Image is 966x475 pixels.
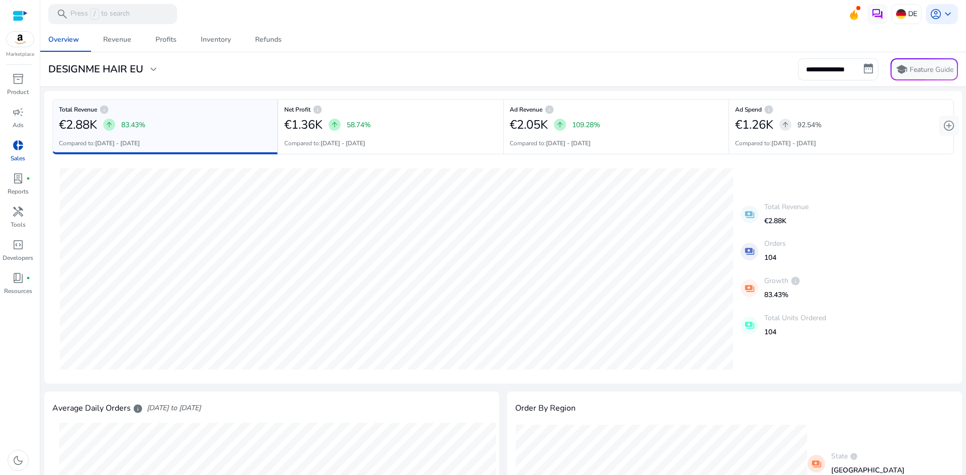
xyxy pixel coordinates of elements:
span: keyboard_arrow_down [942,8,954,20]
span: inventory_2 [12,73,24,85]
p: 83.43% [764,290,800,300]
span: add_circle [943,120,955,132]
div: Revenue [103,36,131,43]
b: [DATE] - [DATE] [546,139,591,147]
span: info [544,105,554,115]
p: Tools [11,220,26,229]
h2: €1.26K [735,118,773,132]
p: State [831,451,905,461]
p: Press to search [70,9,130,20]
div: Inventory [201,36,231,43]
h6: Net Profit [284,109,497,111]
span: info [850,452,858,460]
p: Product [7,87,29,97]
span: info [99,105,109,115]
b: [DATE] - [DATE] [320,139,365,147]
p: Sales [11,154,25,163]
p: Feature Guide [910,65,953,75]
p: 92.54% [797,120,822,130]
mat-icon: payments [808,455,825,472]
span: / [90,9,99,20]
p: Compared to: [284,139,365,148]
div: Refunds [255,36,282,43]
span: search [56,8,68,20]
p: Orders [764,238,786,249]
b: [DATE] - [DATE] [771,139,816,147]
h6: Ad Revenue [510,109,722,111]
span: donut_small [12,139,24,151]
div: Profits [155,36,177,43]
button: add_circle [939,116,959,136]
img: amazon.svg [7,32,34,47]
p: Marketplace [6,51,34,58]
span: school [896,63,908,75]
span: arrow_upward [331,121,339,129]
p: 104 [764,327,826,337]
p: Total Revenue [764,202,809,212]
div: Overview [48,36,79,43]
h2: €2.88K [59,118,97,132]
p: Compared to: [59,139,140,148]
p: 58.74% [347,120,371,130]
span: campaign [12,106,24,118]
span: info [312,105,323,115]
span: arrow_upward [105,121,113,129]
p: 83.43% [121,120,145,130]
mat-icon: payments [741,279,758,297]
h2: €2.05K [510,118,548,132]
span: expand_more [147,63,159,75]
span: code_blocks [12,239,24,251]
span: handyman [12,206,24,218]
p: Growth [764,275,800,286]
p: Developers [3,253,33,262]
p: 104 [764,252,786,263]
img: de.svg [896,9,906,19]
h4: Average Daily Orders [52,404,143,414]
p: 109.28% [572,120,600,130]
p: Total Units Ordered [764,313,826,323]
span: fiber_manual_record [26,176,30,180]
h2: €1.36K [284,118,323,132]
span: arrow_upward [781,121,789,129]
p: €2.88K [764,216,809,226]
p: Compared to: [510,139,591,148]
b: [DATE] - [DATE] [95,139,140,147]
span: info [764,105,774,115]
p: Ads [13,121,24,130]
span: account_circle [930,8,942,20]
span: info [790,276,800,286]
span: dark_mode [12,454,24,466]
h4: Order By Region [515,404,576,413]
span: [DATE] to [DATE] [147,403,201,413]
span: arrow_upward [556,121,564,129]
p: Resources [4,287,32,296]
mat-icon: payments [741,317,758,334]
h6: Ad Spend [735,109,947,111]
span: fiber_manual_record [26,276,30,280]
p: DE [908,5,917,23]
span: info [133,404,143,414]
mat-icon: payments [741,243,758,260]
h6: Total Revenue [59,109,271,111]
mat-icon: payments [741,206,758,223]
span: book_4 [12,272,24,284]
p: Reports [8,187,29,196]
span: lab_profile [12,172,24,184]
p: Compared to: [735,139,816,148]
button: schoolFeature Guide [891,58,958,80]
h3: DESIGNME HAIR EU [48,63,143,75]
